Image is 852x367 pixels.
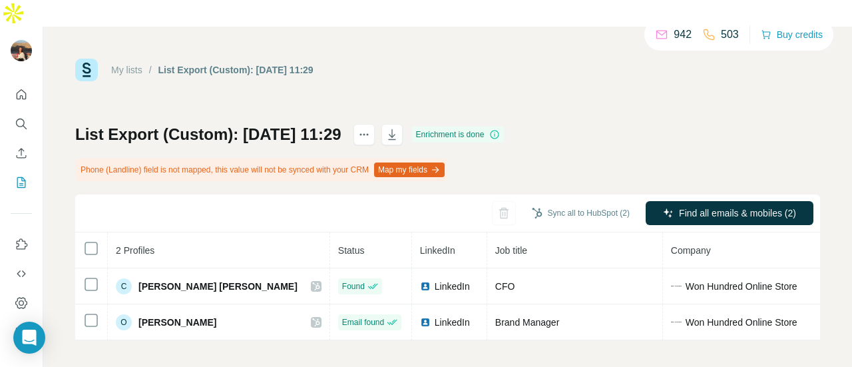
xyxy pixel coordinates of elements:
img: LinkedIn logo [420,317,431,328]
img: Surfe Logo [75,59,98,81]
span: LinkedIn [420,245,455,256]
img: company-logo [671,322,682,323]
span: LinkedIn [435,280,470,293]
div: Enrichment is done [412,127,505,143]
button: Sync all to HubSpot (2) [523,203,639,223]
button: Enrich CSV [11,141,32,165]
img: LinkedIn logo [420,281,431,292]
button: Feedback [11,320,32,344]
button: Quick start [11,83,32,107]
li: / [149,63,152,77]
div: Open Intercom Messenger [13,322,45,354]
img: Avatar [11,40,32,61]
span: 2 Profiles [116,245,154,256]
p: 942 [674,27,692,43]
span: Won Hundred Online Store [686,316,797,329]
span: Found [342,280,365,292]
span: Find all emails & mobiles (2) [679,206,796,220]
span: Email found [342,316,384,328]
div: Phone (Landline) field is not mapped, this value will not be synced with your CRM [75,159,447,181]
div: C [116,278,132,294]
button: Use Surfe on LinkedIn [11,232,32,256]
h1: List Export (Custom): [DATE] 11:29 [75,124,341,145]
span: Job title [495,245,527,256]
button: Dashboard [11,291,32,315]
span: [PERSON_NAME] [138,316,216,329]
span: Won Hundred Online Store [686,280,797,293]
button: actions [353,124,375,145]
button: Map my fields [374,163,445,177]
img: company-logo [671,286,682,287]
span: [PERSON_NAME] [PERSON_NAME] [138,280,298,293]
span: Brand Manager [495,317,560,328]
a: My lists [111,65,142,75]
span: Status [338,245,365,256]
div: O [116,314,132,330]
button: Buy credits [761,25,823,44]
button: Search [11,112,32,136]
p: 503 [721,27,739,43]
button: My lists [11,171,32,194]
button: Find all emails & mobiles (2) [646,201,813,225]
span: Company [671,245,711,256]
span: CFO [495,281,515,292]
span: LinkedIn [435,316,470,329]
button: Use Surfe API [11,262,32,286]
div: List Export (Custom): [DATE] 11:29 [158,63,314,77]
